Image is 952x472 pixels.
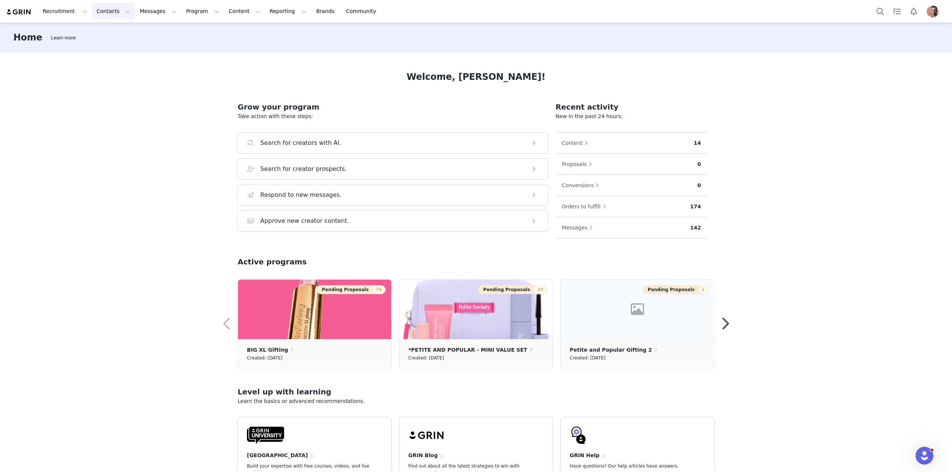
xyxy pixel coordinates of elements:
[238,210,548,232] button: Approve new creator content.
[49,34,77,42] div: Tooltip anchor
[260,217,349,225] h3: Approve new creator content.
[247,354,283,362] small: Created: [DATE]
[13,31,42,44] h3: Home
[906,3,922,20] button: Notifications
[690,203,701,211] p: 174
[408,346,527,354] p: *PETITE AND POPULAR - MINI VALUE SET
[181,3,224,20] button: Program
[135,3,181,20] button: Messages
[570,463,693,469] p: Have questions? Our help articles have answers.
[562,137,592,149] button: Content
[408,354,444,362] small: Created: [DATE]
[247,346,288,354] p: BIG XL Gifting
[238,184,548,206] button: Respond to new messages.
[916,447,933,465] iframe: Intercom live chat
[570,426,588,444] img: GRIN-help-icon.svg
[92,3,135,20] button: Contacts
[556,113,707,120] p: New in the past 24 hours:
[872,3,888,20] button: Search
[238,113,548,120] p: Take action with these steps:
[312,3,341,20] a: Brands
[562,201,610,212] button: Orders to fulfill
[238,101,548,113] h2: Grow your program
[570,354,605,362] small: Created: [DATE]
[224,3,265,20] button: Content
[316,285,386,294] button: Pending Proposals76
[38,3,92,20] button: Recruitment
[478,285,547,294] button: Pending Proposals30
[260,139,341,147] h3: Search for creators with AI.
[260,191,342,199] h3: Respond to new messages.
[697,182,701,189] p: 0
[556,101,707,113] h2: Recent activity
[238,280,391,339] img: 1e1cd826-79ca-42a4-b1a5-56ea1ad591eb.jpg
[342,3,384,20] a: Community
[238,158,548,180] button: Search for creator prospects.
[690,224,701,232] p: 142
[642,285,708,294] button: Pending Proposals1
[562,222,597,234] button: Messages
[238,397,714,405] p: Learn the basics or advanced recommendations.
[247,452,308,459] h4: [GEOGRAPHIC_DATA]
[562,158,596,170] button: Proposals
[238,132,548,154] button: Search for creators with AI.
[265,3,311,20] button: Reporting
[408,426,446,444] img: grin-logo-black.svg
[927,6,939,17] img: 9e9bd10f-9b1f-4a21-a9fa-9dc00838f1f3.jpg
[6,9,32,16] img: grin logo
[697,160,701,168] p: 0
[562,179,603,191] button: Conversions
[247,426,284,444] img: GRIN-University-Logo-Black.svg
[399,280,553,339] img: 156f0969-e3f8-4447-8667-3d7776b02705.png
[406,70,546,84] h1: Welcome, [PERSON_NAME]!
[238,386,714,397] h2: Level up with learning
[570,346,652,354] p: Petite and Popular Gifting 2
[570,452,599,459] h4: GRIN Help
[694,139,701,147] p: 14
[408,452,438,459] h4: GRIN Blog
[922,6,946,17] button: Profile
[238,256,307,267] h2: Active programs
[889,3,905,20] a: Tasks
[260,165,347,173] h3: Search for creator prospects.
